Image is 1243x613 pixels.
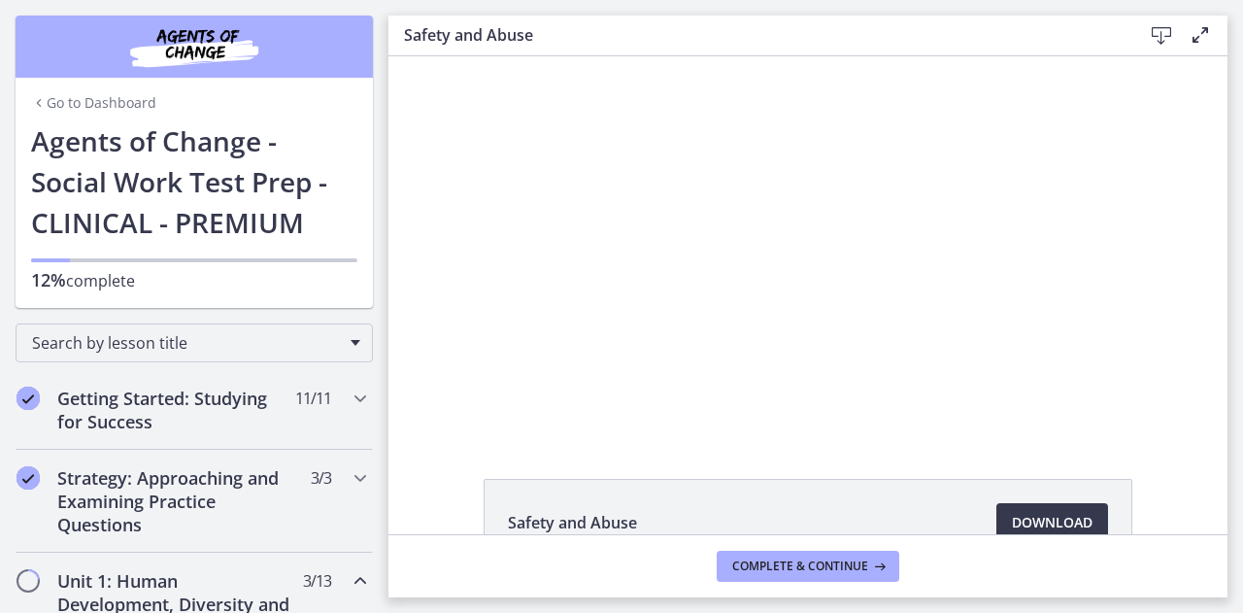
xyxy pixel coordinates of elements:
span: Search by lesson title [32,332,341,354]
h1: Agents of Change - Social Work Test Prep - CLINICAL - PREMIUM [31,120,357,243]
span: Safety and Abuse [508,511,637,534]
h2: Getting Started: Studying for Success [57,387,294,433]
iframe: Video Lesson [388,56,1227,434]
i: Completed [17,466,40,490]
span: 3 / 3 [311,466,331,490]
h2: Strategy: Approaching and Examining Practice Questions [57,466,294,536]
a: Go to Dashboard [31,93,156,113]
span: Download [1012,511,1092,534]
span: 12% [31,268,66,291]
span: 11 / 11 [295,387,331,410]
div: Search by lesson title [16,324,373,362]
span: Complete & continue [732,559,868,574]
span: 3 / 13 [303,569,331,593]
i: Completed [17,387,40,410]
button: Complete & continue [717,551,899,582]
h3: Safety and Abuse [404,23,1111,47]
p: complete [31,268,357,292]
a: Download [996,503,1108,542]
img: Agents of Change Social Work Test Prep [78,23,311,70]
